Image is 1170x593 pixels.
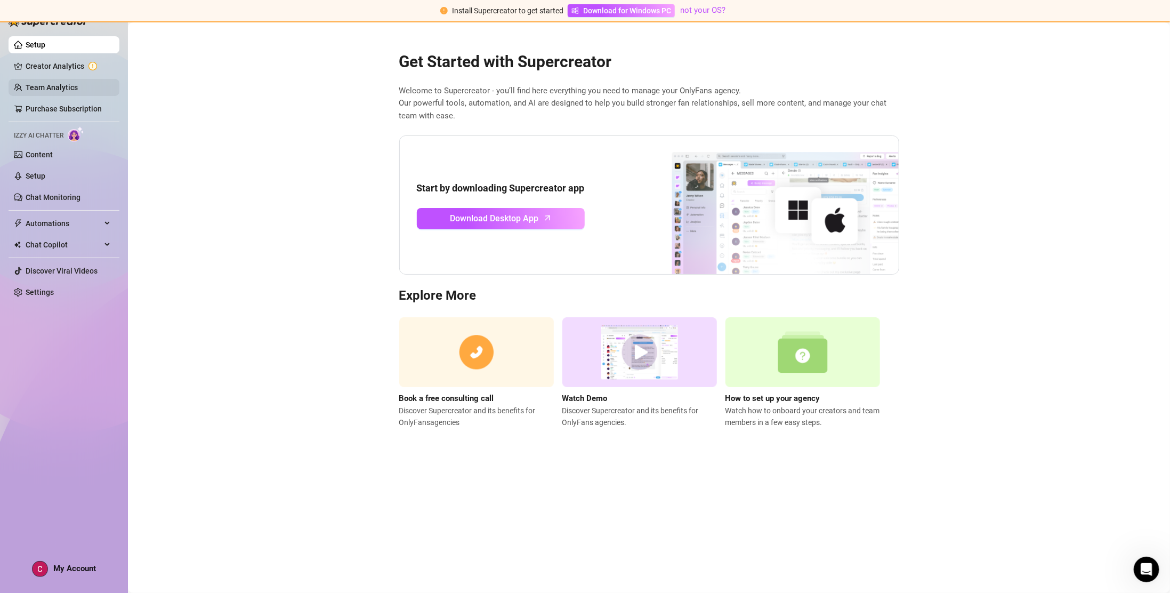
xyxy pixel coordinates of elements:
[33,562,47,576] img: ACg8ocJOwoBS2D9jhO8DyE9uMyngT6F_mBwaegSFzlXj47T9pSEUQsX9=s96-c
[452,6,563,15] span: Install Supercreator to get started
[26,288,54,296] a: Settings
[68,126,84,142] img: AI Chatter
[417,208,585,229] a: Download Desktop Apparrow-up
[562,405,717,428] span: Discover Supercreator and its benefits for OnlyFans agencies.
[562,394,608,403] strong: Watch Demo
[680,5,725,15] a: not your OS?
[568,4,675,17] a: Download for Windows PC
[571,7,579,14] span: windows
[632,136,899,275] img: download app
[399,394,494,403] strong: Book a free consulting call
[26,105,102,113] a: Purchase Subscription
[399,52,899,72] h2: Get Started with Supercreator
[26,236,101,253] span: Chat Copilot
[14,219,22,228] span: thunderbolt
[1134,557,1159,582] iframe: Intercom live chat
[26,83,78,92] a: Team Analytics
[26,41,45,49] a: Setup
[14,131,63,141] span: Izzy AI Chatter
[26,267,98,275] a: Discover Viral Videos
[562,317,717,387] img: supercreator demo
[399,317,554,428] a: Book a free consulting callDiscover Supercreator and its benefits for OnlyFansagencies
[26,58,111,75] a: Creator Analytics exclamation-circle
[26,215,101,232] span: Automations
[14,241,21,249] img: Chat Copilot
[26,172,45,180] a: Setup
[450,212,538,225] span: Download Desktop App
[440,7,448,14] span: exclamation-circle
[725,317,880,428] a: How to set up your agencyWatch how to onboard your creators and team members in a few easy steps.
[725,405,880,428] span: Watch how to onboard your creators and team members in a few easy steps.
[399,287,899,304] h3: Explore More
[725,317,880,387] img: setup agency guide
[417,182,585,194] strong: Start by downloading Supercreator app
[26,193,80,202] a: Chat Monitoring
[26,150,53,159] a: Content
[542,212,554,224] span: arrow-up
[583,5,671,17] span: Download for Windows PC
[53,564,96,573] span: My Account
[725,394,820,403] strong: How to set up your agency
[562,317,717,428] a: Watch DemoDiscover Supercreator and its benefits for OnlyFans agencies.
[399,317,554,387] img: consulting call
[399,405,554,428] span: Discover Supercreator and its benefits for OnlyFans agencies
[399,85,899,123] span: Welcome to Supercreator - you’ll find here everything you need to manage your OnlyFans agency. Ou...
